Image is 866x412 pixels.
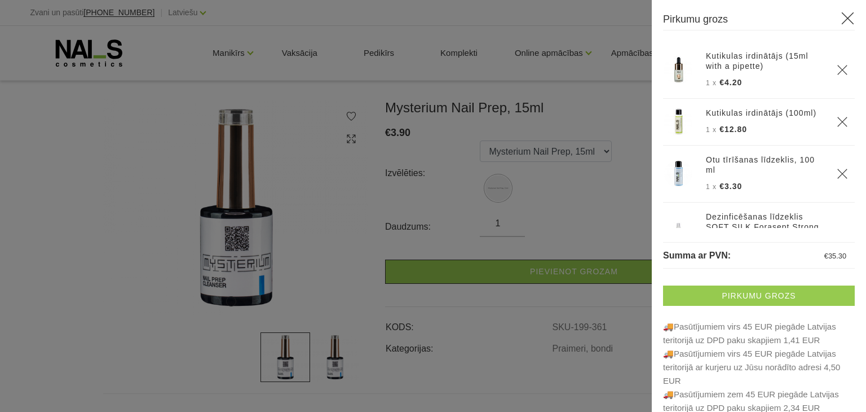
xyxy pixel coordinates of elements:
[663,251,731,260] span: Summa ar PVN:
[837,64,848,76] a: Delete
[706,51,823,71] a: Kutikulas irdinātājs (15ml with a pipette)
[706,155,823,175] a: Otu tīrīšanas līdzeklis, 100 ml
[706,108,816,118] a: Kutikulas irdinātājs (100ml)
[706,183,717,191] span: 1 x
[824,252,828,260] span: €
[719,182,742,191] span: €3.30
[828,252,846,260] span: 35.30
[719,78,742,87] span: €4.20
[663,286,855,306] a: Pirkumu grozs
[663,11,855,30] h3: Pirkumu grozs
[706,79,717,87] span: 1 x
[719,125,747,134] span: €12.80
[706,126,717,134] span: 1 x
[837,116,848,128] a: Delete
[706,212,823,242] a: Dezinficēšanas līdzeklis SOFT SILK Forasept Strong (150ml)
[837,168,848,179] a: Delete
